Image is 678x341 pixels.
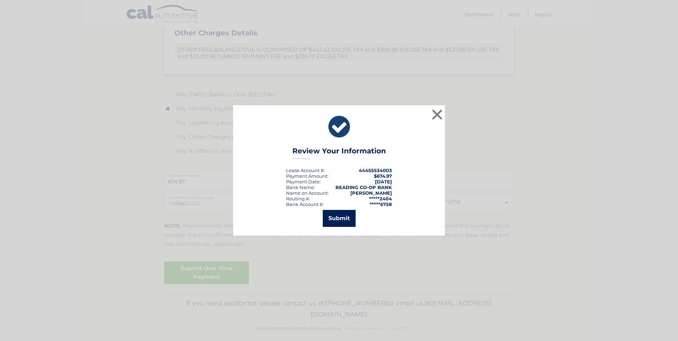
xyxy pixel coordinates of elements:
[374,173,392,179] span: $674.97
[286,196,310,201] div: Routing #:
[292,147,386,159] h3: Review Your Information
[335,184,392,190] strong: READING CO-OP BANK
[286,201,324,207] div: Bank Account #:
[359,167,392,173] strong: 44455534003
[286,179,321,184] div: :
[430,107,444,122] button: ×
[350,190,392,196] strong: [PERSON_NAME]
[286,184,315,190] div: Bank Name:
[286,173,328,179] div: Payment Amount:
[286,179,320,184] span: Payment Date
[286,190,329,196] div: Name on Account:
[286,167,325,173] div: Lease Account #:
[375,179,392,184] span: [DATE]
[323,210,356,227] button: Submit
